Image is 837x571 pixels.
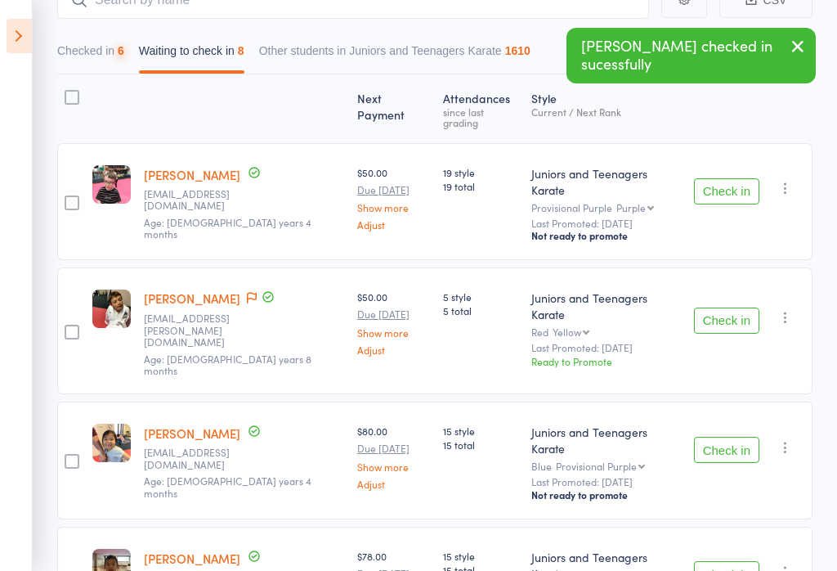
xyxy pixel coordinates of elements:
[531,424,680,456] div: Juniors and Teenagers Karate
[443,165,519,179] span: 19 style
[357,219,430,230] a: Adjust
[505,44,530,57] div: 1610
[531,476,680,488] small: Last Promoted: [DATE]
[443,303,519,317] span: 5 total
[553,326,581,337] div: Yellow
[531,461,680,471] div: Blue
[357,479,430,489] a: Adjust
[144,312,250,348] small: bella.gale@gmail.com
[357,461,430,472] a: Show more
[531,218,680,229] small: Last Promoted: [DATE]
[531,326,680,337] div: Red
[238,44,244,57] div: 8
[566,28,816,83] div: [PERSON_NAME] checked in sucessfully
[92,165,131,204] img: image1658212556.png
[144,425,240,442] a: [PERSON_NAME]
[531,229,680,242] div: Not ready to promote
[694,437,759,463] button: Check in
[139,36,244,74] button: Waiting to check in8
[351,82,436,136] div: Next Payment
[531,488,680,501] div: Not ready to promote
[531,342,680,353] small: Last Promoted: [DATE]
[357,308,430,320] small: Due [DATE]
[443,424,519,438] span: 15 style
[118,44,124,57] div: 6
[144,550,240,567] a: [PERSON_NAME]
[531,354,680,368] div: Ready to Promote
[443,179,519,193] span: 19 total
[357,344,430,355] a: Adjust
[144,352,311,377] span: Age: [DEMOGRAPHIC_DATA] years 8 months
[144,474,311,499] span: Age: [DEMOGRAPHIC_DATA] years 4 months
[531,106,680,117] div: Current / Next Rank
[531,290,680,322] div: Juniors and Teenagers Karate
[144,290,240,307] a: [PERSON_NAME]
[144,447,250,470] small: vhuynh.mail@gmail.com
[443,290,519,303] span: 5 style
[92,290,131,328] img: image1742450067.png
[694,178,759,205] button: Check in
[357,184,430,196] small: Due [DATE]
[92,424,131,462] img: image1658384696.png
[259,36,530,74] button: Other students in Juniors and Teenagers Karate1610
[531,165,680,198] div: Juniors and Teenagers Karate
[694,308,759,334] button: Check in
[616,202,646,213] div: Purple
[531,202,680,213] div: Provisional Purple
[357,424,430,488] div: $80.00
[443,106,519,128] div: since last grading
[436,82,526,136] div: Atten­dances
[443,549,519,563] span: 15 style
[57,36,124,74] button: Checked in6
[357,327,430,338] a: Show more
[357,202,430,213] a: Show more
[357,290,430,354] div: $50.00
[144,166,240,183] a: [PERSON_NAME]
[357,165,430,230] div: $50.00
[556,461,637,471] div: Provisional Purple
[357,443,430,454] small: Due [DATE]
[443,438,519,452] span: 15 total
[144,188,250,212] small: abbyneylon@gmail.com
[144,215,311,241] span: Age: [DEMOGRAPHIC_DATA] years 4 months
[525,82,687,136] div: Style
